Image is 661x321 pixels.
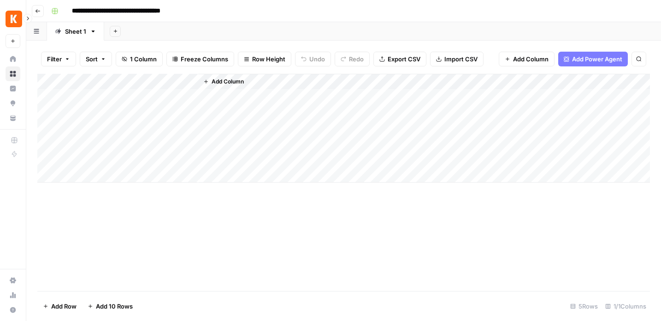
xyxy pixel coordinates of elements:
[238,52,291,66] button: Row Height
[6,111,20,125] a: Your Data
[6,11,22,27] img: Kayak Logo
[6,66,20,81] a: Browse
[80,52,112,66] button: Sort
[6,288,20,303] a: Usage
[6,273,20,288] a: Settings
[41,52,76,66] button: Filter
[166,52,234,66] button: Freeze Columns
[349,54,364,64] span: Redo
[47,22,104,41] a: Sheet 1
[65,27,86,36] div: Sheet 1
[558,52,628,66] button: Add Power Agent
[51,302,77,311] span: Add Row
[335,52,370,66] button: Redo
[444,54,478,64] span: Import CSV
[181,54,228,64] span: Freeze Columns
[309,54,325,64] span: Undo
[37,299,82,314] button: Add Row
[6,81,20,96] a: Insights
[388,54,420,64] span: Export CSV
[513,54,549,64] span: Add Column
[212,77,244,86] span: Add Column
[430,52,484,66] button: Import CSV
[602,299,650,314] div: 1/1 Columns
[47,54,62,64] span: Filter
[499,52,555,66] button: Add Column
[6,303,20,317] button: Help + Support
[6,7,20,30] button: Workspace: Kayak
[96,302,133,311] span: Add 10 Rows
[86,54,98,64] span: Sort
[295,52,331,66] button: Undo
[252,54,285,64] span: Row Height
[6,52,20,66] a: Home
[200,76,248,88] button: Add Column
[6,96,20,111] a: Opportunities
[572,54,622,64] span: Add Power Agent
[130,54,157,64] span: 1 Column
[116,52,163,66] button: 1 Column
[567,299,602,314] div: 5 Rows
[82,299,138,314] button: Add 10 Rows
[373,52,426,66] button: Export CSV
